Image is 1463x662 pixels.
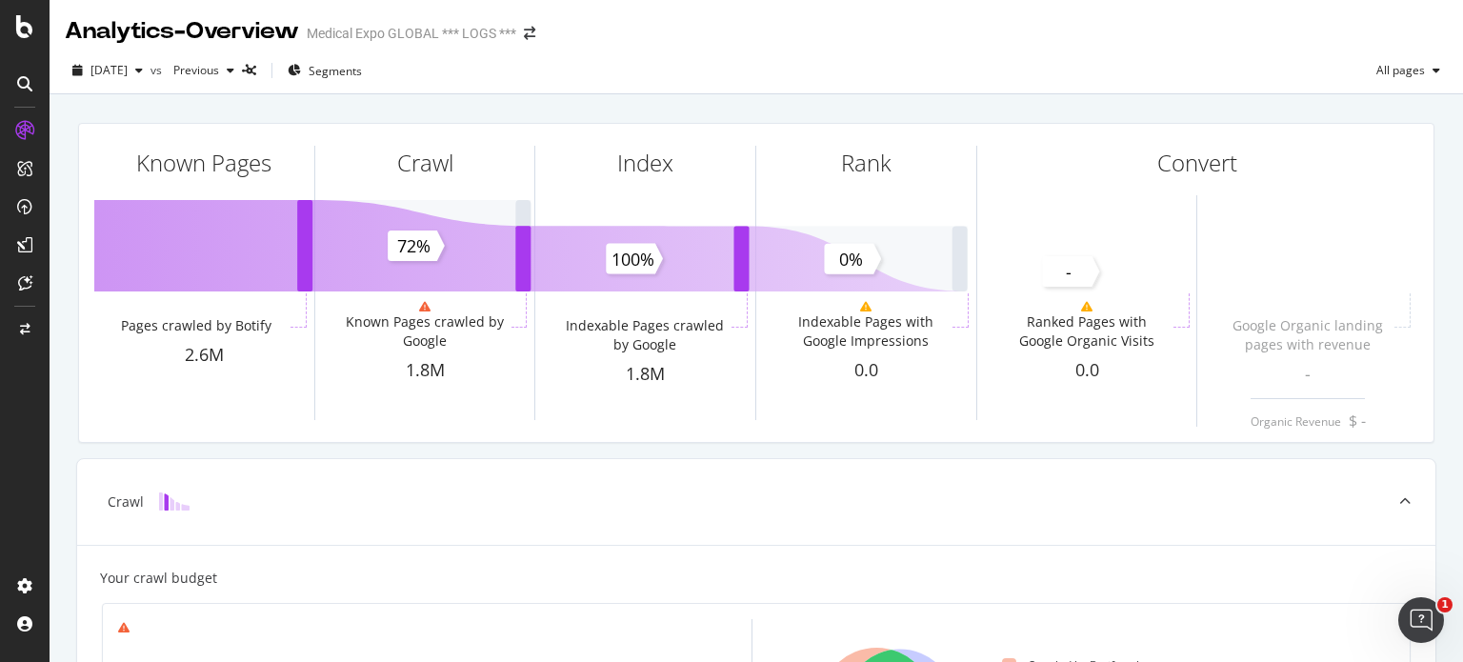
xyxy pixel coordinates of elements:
div: Your crawl budget [100,569,217,588]
img: block-icon [159,492,190,511]
span: All pages [1369,62,1425,78]
div: 0.0 [756,358,976,383]
div: Index [617,147,673,179]
div: Rank [841,147,892,179]
span: Previous [166,62,219,78]
div: arrow-right-arrow-left [524,27,535,40]
div: 2.6M [94,343,314,368]
div: 1.8M [315,358,535,383]
div: Crawl [397,147,453,179]
span: vs [150,62,166,78]
div: Indexable Pages with Google Impressions [783,312,949,351]
div: Known Pages crawled by Google [342,312,508,351]
iframe: Intercom live chat [1398,597,1444,643]
span: Segments [309,63,362,79]
div: Indexable Pages crawled by Google [562,316,728,354]
div: Known Pages [136,147,271,179]
button: Segments [280,55,370,86]
div: Analytics - Overview [65,15,299,48]
span: 2025 Sep. 8th [90,62,128,78]
button: Previous [166,55,242,86]
button: All pages [1369,55,1448,86]
div: Medical Expo GLOBAL *** LOGS *** [307,24,516,43]
div: Pages crawled by Botify [121,316,271,335]
span: 1 [1437,597,1453,612]
div: 1.8M [535,362,755,387]
div: Crawl [108,492,144,512]
button: [DATE] [65,55,150,86]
